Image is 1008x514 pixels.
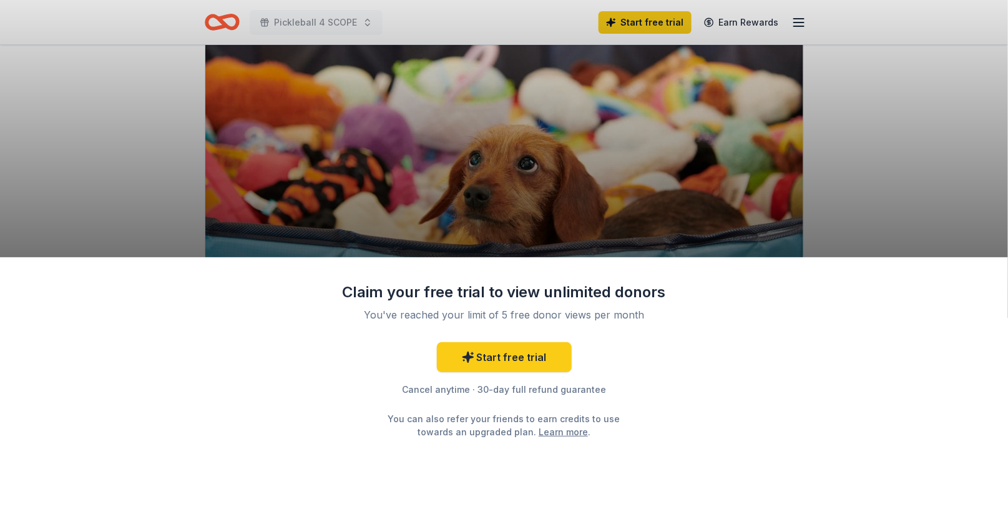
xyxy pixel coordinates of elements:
div: You've reached your limit of 5 free donor views per month [357,307,652,322]
a: Learn more [539,425,588,438]
div: Claim your free trial to view unlimited donors [342,282,667,302]
div: You can also refer your friends to earn credits to use towards an upgraded plan. . [377,412,632,438]
a: Start free trial [437,342,572,372]
div: Cancel anytime · 30-day full refund guarantee [342,382,667,397]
